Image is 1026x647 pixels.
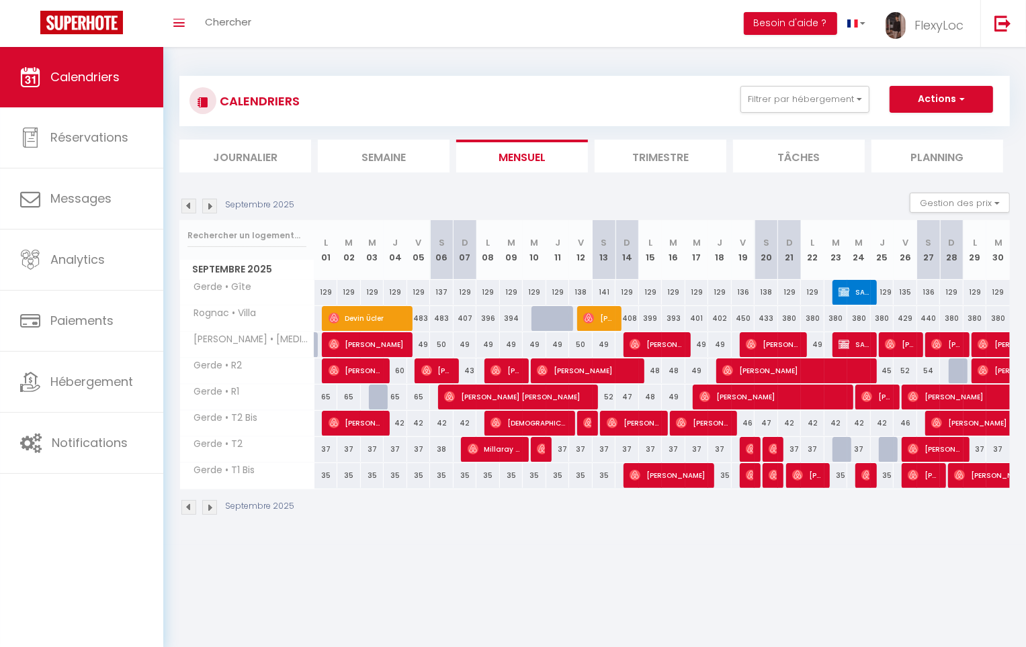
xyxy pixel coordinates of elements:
th: 09 [500,220,523,280]
button: Filtrer par hébergement [740,86,869,113]
div: 35 [871,463,894,488]
p: Septembre 2025 [225,500,294,513]
div: 135 [894,280,917,305]
div: 35 [314,463,338,488]
div: 35 [546,463,570,488]
span: Messages [50,190,112,207]
div: 46 [732,411,755,436]
abbr: J [555,236,560,249]
div: 129 [546,280,570,305]
p: Septembre 2025 [225,199,294,211]
abbr: J [392,236,398,249]
div: 129 [685,280,709,305]
span: Millaray [PERSON_NAME] [468,436,523,462]
div: 129 [708,280,732,305]
div: 50 [569,332,593,357]
div: 52 [894,358,917,383]
button: Actions [890,86,993,113]
th: 08 [476,220,500,280]
abbr: L [648,236,652,249]
div: 42 [778,411,802,436]
div: 35 [407,463,431,488]
div: 380 [986,306,1010,331]
li: Tâches [733,140,865,172]
li: Journalier [179,140,311,172]
div: 129 [662,280,685,305]
div: 129 [476,280,500,305]
div: 42 [801,411,824,436]
span: [PERSON_NAME] [630,462,708,488]
span: [PERSON_NAME] [746,332,801,357]
div: 37 [615,437,639,462]
abbr: M [669,236,677,249]
div: 129 [384,280,407,305]
li: Semaine [318,140,450,172]
abbr: M [368,236,376,249]
abbr: J [718,236,723,249]
div: 37 [314,437,338,462]
th: 12 [569,220,593,280]
abbr: M [994,236,1002,249]
span: [PERSON_NAME] [861,462,869,488]
li: Mensuel [456,140,588,172]
abbr: J [880,236,885,249]
div: 48 [639,358,662,383]
div: 37 [708,437,732,462]
span: [PERSON_NAME] [722,358,871,383]
abbr: M [855,236,863,249]
div: 380 [778,306,802,331]
div: 380 [940,306,964,331]
div: 440 [917,306,941,331]
div: 380 [964,306,987,331]
div: 138 [755,280,778,305]
div: 399 [639,306,662,331]
abbr: M [530,236,538,249]
input: Rechercher un logement... [187,223,306,248]
div: 49 [662,385,685,409]
th: 20 [755,220,778,280]
th: 01 [314,220,338,280]
span: [PERSON_NAME] [769,436,777,462]
th: 06 [430,220,454,280]
div: 49 [407,332,431,357]
abbr: D [624,236,630,249]
div: 37 [685,437,709,462]
div: 129 [523,280,546,305]
div: 138 [569,280,593,305]
div: 49 [500,332,523,357]
li: Planning [871,140,1003,172]
span: Paiements [50,312,114,329]
span: [DEMOGRAPHIC_DATA][PERSON_NAME] [490,410,569,436]
th: 30 [986,220,1010,280]
span: SAS CASPSUS [839,279,870,305]
div: 52 [593,385,616,409]
span: Analytics [50,251,105,268]
div: 42 [454,411,477,436]
abbr: M [345,236,353,249]
abbr: L [811,236,815,249]
th: 02 [337,220,361,280]
span: Gerde • T2 Bis [182,411,261,426]
span: [PERSON_NAME] [329,332,407,357]
div: 43 [454,358,477,383]
abbr: M [693,236,701,249]
th: 28 [940,220,964,280]
span: [PERSON_NAME] [329,358,384,383]
div: 37 [384,437,407,462]
span: Septembre 2025 [180,260,314,279]
div: 129 [314,280,338,305]
div: 35 [454,463,477,488]
abbr: V [740,236,746,249]
img: Super Booking [40,11,123,34]
abbr: V [578,236,584,249]
button: Gestion des prix [910,193,1010,213]
th: 23 [824,220,848,280]
div: 48 [662,358,685,383]
span: [PERSON_NAME] [583,410,591,436]
span: [PERSON_NAME] [537,436,545,462]
div: 54 [917,358,941,383]
img: logout [994,15,1011,32]
div: 45 [871,358,894,383]
div: 394 [500,306,523,331]
span: [PERSON_NAME] [769,462,777,488]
